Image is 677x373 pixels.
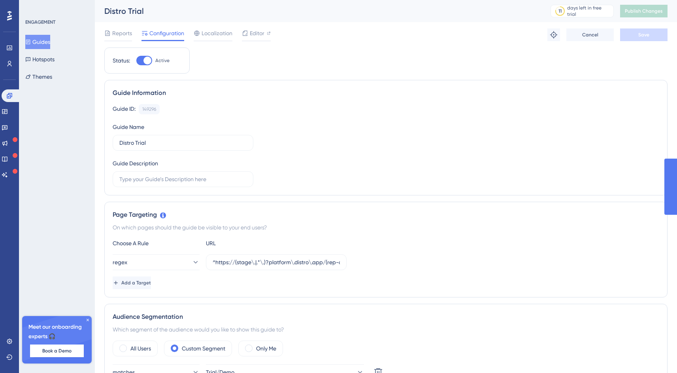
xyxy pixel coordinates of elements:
[250,28,264,38] span: Editor
[644,342,668,365] iframe: UserGuiding AI Assistant Launcher
[121,280,151,286] span: Add a Target
[113,325,659,334] div: Which segment of the audience would you like to show this guide to?
[130,344,151,353] label: All Users
[28,322,85,341] span: Meet our onboarding experts 🎧
[25,52,55,66] button: Hotspots
[182,344,225,353] label: Custom Segment
[113,276,151,289] button: Add a Target
[113,56,130,65] div: Status:
[638,32,649,38] span: Save
[113,239,200,248] div: Choose A Rule
[558,8,562,14] div: 11
[582,32,598,38] span: Cancel
[113,254,200,270] button: regex
[30,345,84,357] button: Book a Demo
[119,138,247,147] input: Type your Guide’s Name here
[202,28,232,38] span: Localization
[155,57,170,64] span: Active
[112,28,132,38] span: Reports
[142,106,156,112] div: 149296
[104,6,531,17] div: Distro Trial
[256,344,276,353] label: Only Me
[567,5,611,17] div: days left in free trial
[620,5,668,17] button: Publish Changes
[113,122,144,132] div: Guide Name
[25,19,55,25] div: ENGAGEMENT
[113,88,659,98] div: Guide Information
[113,312,659,322] div: Audience Segmentation
[113,210,659,220] div: Page Targeting
[25,35,50,49] button: Guides
[206,239,293,248] div: URL
[620,28,668,41] button: Save
[213,258,340,267] input: yourwebsite.com/path
[113,258,127,267] span: regex
[113,104,136,114] div: Guide ID:
[149,28,184,38] span: Configuration
[625,8,663,14] span: Publish Changes
[25,70,52,84] button: Themes
[119,175,247,184] input: Type your Guide’s Description here
[113,159,158,168] div: Guide Description
[566,28,614,41] button: Cancel
[42,348,72,354] span: Book a Demo
[113,223,659,232] div: On which pages should the guide be visible to your end users?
